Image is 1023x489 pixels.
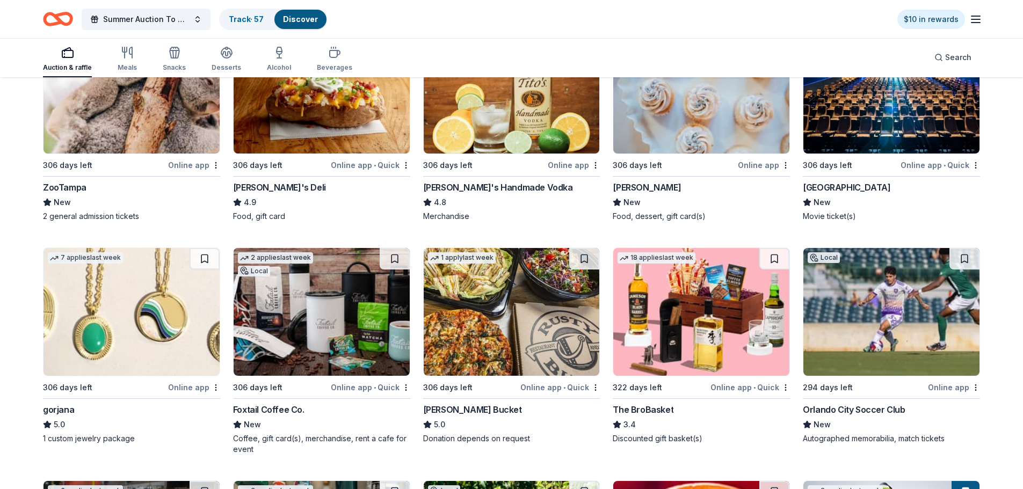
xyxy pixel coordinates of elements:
[623,196,641,209] span: New
[803,26,980,154] img: Image for Cinépolis
[423,211,600,222] div: Merchandise
[944,161,946,170] span: •
[613,247,790,444] a: Image for The BroBasket18 applieslast week322 days leftOnline app•QuickThe BroBasket3.4Discounted...
[118,63,137,72] div: Meals
[814,196,831,209] span: New
[103,13,189,26] span: Summer Auction To Benefit [PERSON_NAME]'s Piggy Bank, Inc. and Vets Helping Vets
[244,196,256,209] span: 4.9
[423,181,573,194] div: [PERSON_NAME]'s Handmade Vodka
[212,63,241,72] div: Desserts
[317,63,352,72] div: Beverages
[803,433,980,444] div: Autographed memorabilia, match tickets
[168,158,220,172] div: Online app
[428,252,496,264] div: 1 apply last week
[814,418,831,431] span: New
[233,403,304,416] div: Foxtail Coffee Co.
[43,248,220,376] img: Image for gorjana
[710,381,790,394] div: Online app Quick
[331,381,410,394] div: Online app Quick
[317,42,352,77] button: Beverages
[897,10,965,29] a: $10 in rewards
[520,381,600,394] div: Online app Quick
[613,403,673,416] div: The BroBasket
[424,26,600,154] img: Image for Tito's Handmade Vodka
[43,6,73,32] a: Home
[238,266,270,276] div: Local
[434,196,446,209] span: 4.8
[234,26,410,154] img: Image for Jason's Deli
[613,159,662,172] div: 306 days left
[267,42,291,77] button: Alcohol
[423,433,600,444] div: Donation depends on request
[43,159,92,172] div: 306 days left
[613,381,662,394] div: 322 days left
[43,381,92,394] div: 306 days left
[82,9,211,30] button: Summer Auction To Benefit [PERSON_NAME]'s Piggy Bank, Inc. and Vets Helping Vets
[945,51,971,64] span: Search
[43,181,86,194] div: ZooTampa
[423,159,473,172] div: 306 days left
[219,9,328,30] button: Track· 57Discover
[803,248,980,376] img: Image for Orlando City Soccer Club
[374,383,376,392] span: •
[43,63,92,72] div: Auction & raffle
[803,159,852,172] div: 306 days left
[163,63,186,72] div: Snacks
[613,181,681,194] div: [PERSON_NAME]
[244,418,261,431] span: New
[423,25,600,222] a: Image for Tito's Handmade Vodka3 applieslast week306 days leftOnline app[PERSON_NAME]'s Handmade ...
[212,42,241,77] button: Desserts
[118,42,137,77] button: Meals
[623,418,636,431] span: 3.4
[618,252,695,264] div: 18 applies last week
[43,26,220,154] img: Image for ZooTampa
[374,161,376,170] span: •
[43,403,74,416] div: gorjana
[423,403,522,416] div: [PERSON_NAME] Bucket
[43,211,220,222] div: 2 general admission tickets
[613,26,789,154] img: Image for Alessi Bakery
[233,181,326,194] div: [PERSON_NAME]'s Deli
[613,211,790,222] div: Food, dessert, gift card(s)
[233,211,410,222] div: Food, gift card
[548,158,600,172] div: Online app
[233,25,410,222] a: Image for Jason's Deli4 applieslast week306 days leftOnline app•Quick[PERSON_NAME]'s Deli4.9Food,...
[803,211,980,222] div: Movie ticket(s)
[229,14,264,24] a: Track· 57
[168,381,220,394] div: Online app
[613,25,790,222] a: Image for Alessi Bakery2 applieslast weekLocal306 days leftOnline app[PERSON_NAME]NewFood, desser...
[901,158,980,172] div: Online app Quick
[424,248,600,376] img: Image for Rusty Bucket
[803,247,980,444] a: Image for Orlando City Soccer ClubLocal294 days leftOnline appOrlando City Soccer ClubNewAutograp...
[434,418,445,431] span: 5.0
[238,252,313,264] div: 2 applies last week
[738,158,790,172] div: Online app
[803,403,905,416] div: Orlando City Soccer Club
[613,433,790,444] div: Discounted gift basket(s)
[54,196,71,209] span: New
[43,25,220,222] a: Image for ZooTampa2 applieslast weekLocal306 days leftOnline appZooTampaNew2 general admission ti...
[803,181,890,194] div: [GEOGRAPHIC_DATA]
[803,25,980,222] a: Image for Cinépolis1 applylast week306 days leftOnline app•Quick[GEOGRAPHIC_DATA]NewMovie ticket(s)
[54,418,65,431] span: 5.0
[423,247,600,444] a: Image for Rusty Bucket1 applylast week306 days leftOnline app•Quick[PERSON_NAME] Bucket5.0Donatio...
[43,433,220,444] div: 1 custom jewelry package
[563,383,565,392] span: •
[233,381,282,394] div: 306 days left
[233,247,410,455] a: Image for Foxtail Coffee Co.2 applieslast weekLocal306 days leftOnline app•QuickFoxtail Coffee Co...
[803,381,853,394] div: 294 days left
[233,433,410,455] div: Coffee, gift card(s), merchandise, rent a cafe for event
[423,381,473,394] div: 306 days left
[48,252,123,264] div: 7 applies last week
[233,159,282,172] div: 306 days left
[753,383,756,392] span: •
[43,42,92,77] button: Auction & raffle
[267,63,291,72] div: Alcohol
[163,42,186,77] button: Snacks
[808,252,840,263] div: Local
[283,14,318,24] a: Discover
[613,248,789,376] img: Image for The BroBasket
[43,247,220,444] a: Image for gorjana7 applieslast week306 days leftOnline appgorjana5.01 custom jewelry package
[234,248,410,376] img: Image for Foxtail Coffee Co.
[331,158,410,172] div: Online app Quick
